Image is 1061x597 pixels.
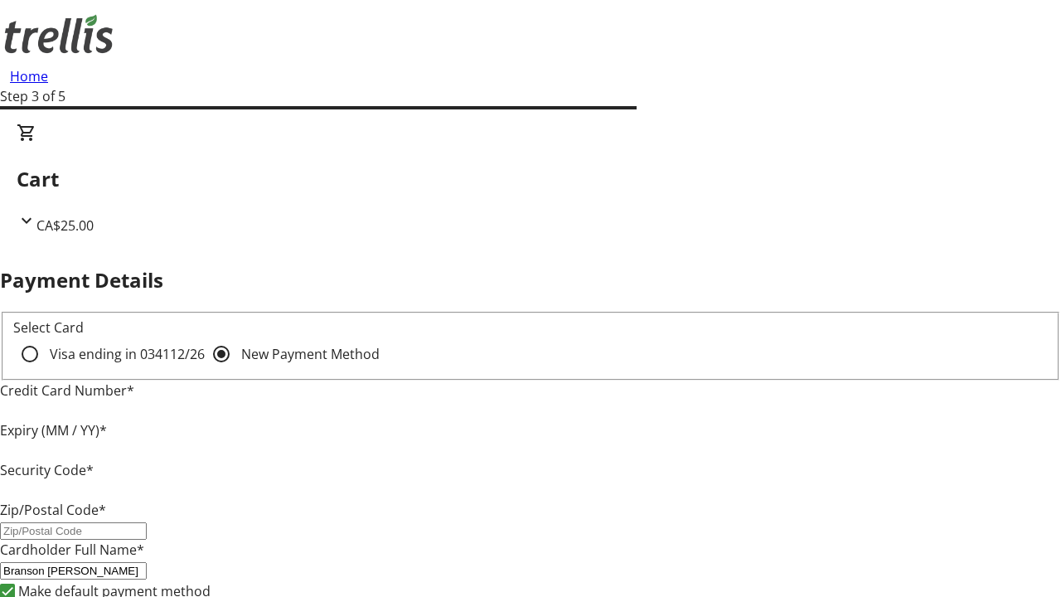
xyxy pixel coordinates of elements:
[13,318,1048,337] div: Select Card
[170,345,205,363] span: 12/26
[238,344,380,364] label: New Payment Method
[17,164,1044,194] h2: Cart
[36,216,94,235] span: CA$25.00
[50,345,205,363] span: Visa ending in 0341
[17,123,1044,235] div: CartCA$25.00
